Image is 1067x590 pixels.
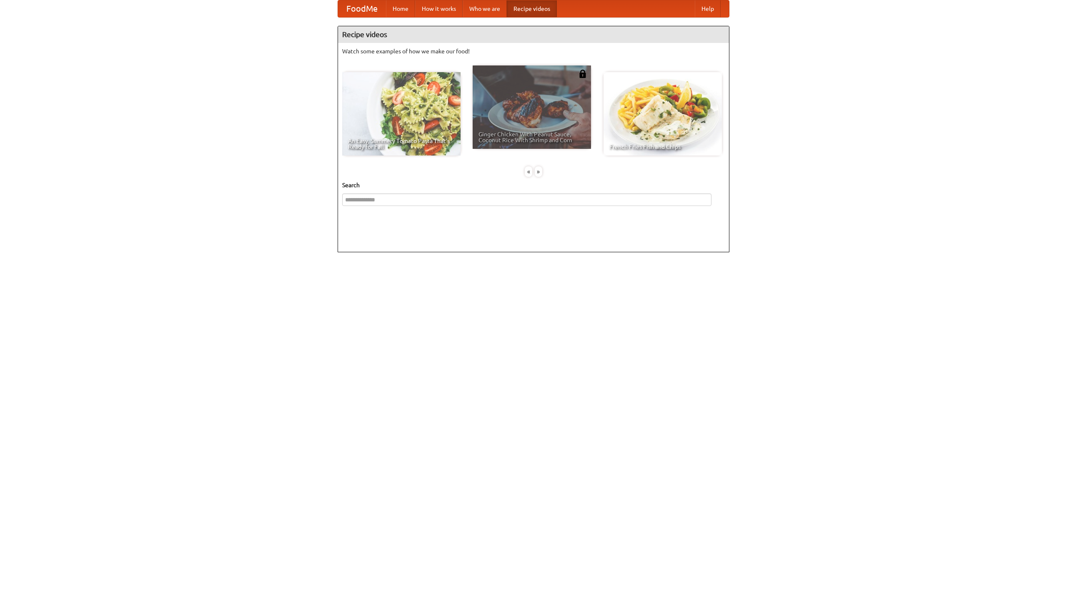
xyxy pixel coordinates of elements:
[342,47,725,55] p: Watch some examples of how we make our food!
[604,72,722,156] a: French Fries Fish and Chips
[348,138,455,150] span: An Easy, Summery Tomato Pasta That's Ready for Fall
[463,0,507,17] a: Who we are
[342,181,725,189] h5: Search
[386,0,415,17] a: Home
[535,166,542,177] div: »
[507,0,557,17] a: Recipe videos
[695,0,721,17] a: Help
[338,26,729,43] h4: Recipe videos
[338,0,386,17] a: FoodMe
[609,144,716,150] span: French Fries Fish and Chips
[342,72,461,156] a: An Easy, Summery Tomato Pasta That's Ready for Fall
[579,70,587,78] img: 483408.png
[415,0,463,17] a: How it works
[525,166,532,177] div: «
